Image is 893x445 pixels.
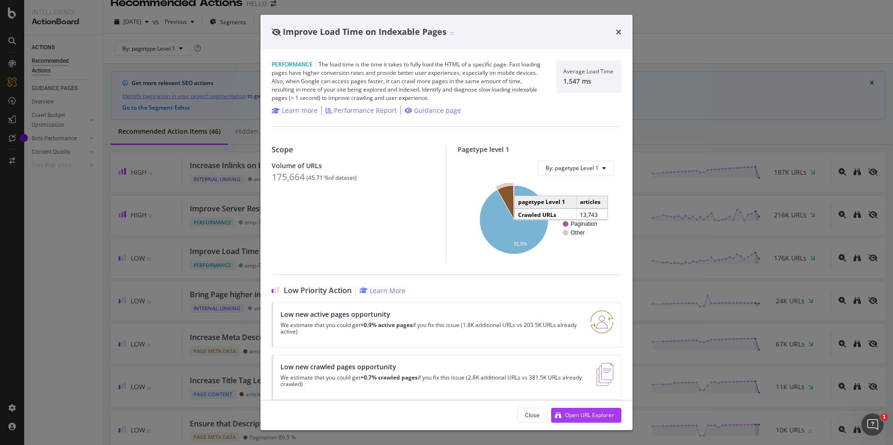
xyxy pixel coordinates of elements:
[284,286,352,295] span: Low Priority Action
[571,221,597,227] text: Pagination
[565,411,614,419] div: Open URL Explorer
[280,322,579,335] p: We estimate that you could get if you fix this issue (1.8K additional URLs vs 203.5K URLs already...
[307,175,357,181] div: ( 45.71 % of dataset )
[360,373,418,381] strong: +0.7% crawled pages
[272,145,435,154] div: Scope
[272,60,313,68] span: Performance
[360,321,413,329] strong: +0.9% active pages
[525,411,540,419] div: Close
[360,286,406,295] a: Learn More
[282,106,318,115] div: Learn more
[514,242,527,247] text: 91.9%
[563,68,613,75] div: Average Load Time
[551,408,621,423] button: Open URL Explorer
[517,408,547,423] button: Close
[880,413,888,421] span: 1
[334,106,397,115] div: Performance Report
[280,374,585,387] p: We estimate that you could get if you fix this issue (2.8K additional URLs vs 381.5K URLs already...
[280,363,585,371] div: Low new crawled pages opportunity
[272,60,545,102] div: The load time is the time it takes to fully load the HTML of a specific page. Fast loading pages ...
[458,145,621,153] div: Pagetype level 1
[280,310,579,318] div: Low new active pages opportunity
[370,286,406,295] div: Learn More
[590,310,613,334] img: RO06QsNG.png
[272,171,305,183] div: 175,664
[326,106,397,115] a: Performance Report
[260,15,633,430] div: modal
[538,161,614,176] button: By: pagetype Level 1
[405,106,461,115] a: Guidance page
[596,363,613,386] img: e5DMFwAAAABJRU5ErkJggg==
[283,26,446,37] span: Improve Load Time on Indexable Pages
[571,229,585,236] text: Other
[272,162,435,170] div: Volume of URLs
[314,60,317,68] span: |
[546,164,599,172] span: By: pagetype Level 1
[272,106,318,115] a: Learn more
[571,212,588,218] text: articles
[563,77,613,85] div: 1,547 ms
[861,413,884,436] iframe: Intercom live chat
[571,203,582,209] text: amp
[414,106,461,115] div: Guidance page
[465,183,614,256] svg: A chart.
[450,32,454,35] img: Equal
[616,26,621,38] div: times
[272,28,281,36] div: eye-slash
